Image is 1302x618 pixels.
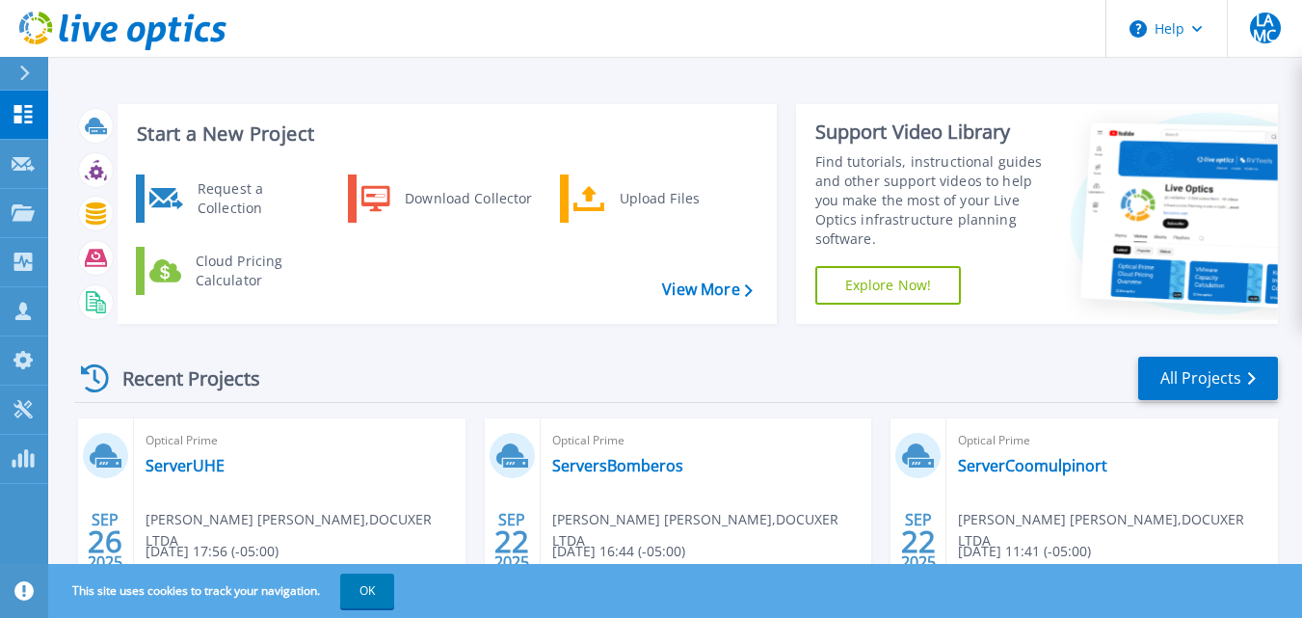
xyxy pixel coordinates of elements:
[815,266,962,305] a: Explore Now!
[610,179,753,218] div: Upload Files
[348,175,545,223] a: Download Collector
[146,456,225,475] a: ServerUHE
[958,456,1107,475] a: ServerCoomulpinort
[1138,357,1278,400] a: All Projects
[136,175,333,223] a: Request a Collection
[494,533,529,550] span: 22
[146,541,279,562] span: [DATE] 17:56 (-05:00)
[88,533,122,550] span: 26
[552,541,685,562] span: [DATE] 16:44 (-05:00)
[188,179,329,218] div: Request a Collection
[552,456,683,475] a: ServersBomberos
[662,281,752,299] a: View More
[560,175,757,223] a: Upload Files
[186,252,329,290] div: Cloud Pricing Calculator
[901,533,936,550] span: 22
[815,152,1055,249] div: Find tutorials, instructional guides and other support videos to help you make the most of your L...
[395,179,541,218] div: Download Collector
[552,430,861,451] span: Optical Prime
[87,506,123,577] div: SEP 2025
[146,509,465,551] span: [PERSON_NAME] [PERSON_NAME] , DOCUXER LTDA
[340,574,394,608] button: OK
[552,509,872,551] span: [PERSON_NAME] [PERSON_NAME] , DOCUXER LTDA
[958,541,1091,562] span: [DATE] 11:41 (-05:00)
[493,506,530,577] div: SEP 2025
[53,574,394,608] span: This site uses cookies to track your navigation.
[136,247,333,295] a: Cloud Pricing Calculator
[146,430,454,451] span: Optical Prime
[137,123,752,145] h3: Start a New Project
[74,355,286,402] div: Recent Projects
[900,506,937,577] div: SEP 2025
[958,509,1278,551] span: [PERSON_NAME] [PERSON_NAME] , DOCUXER LTDA
[958,430,1266,451] span: Optical Prime
[815,120,1055,145] div: Support Video Library
[1250,13,1281,43] span: LAMC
